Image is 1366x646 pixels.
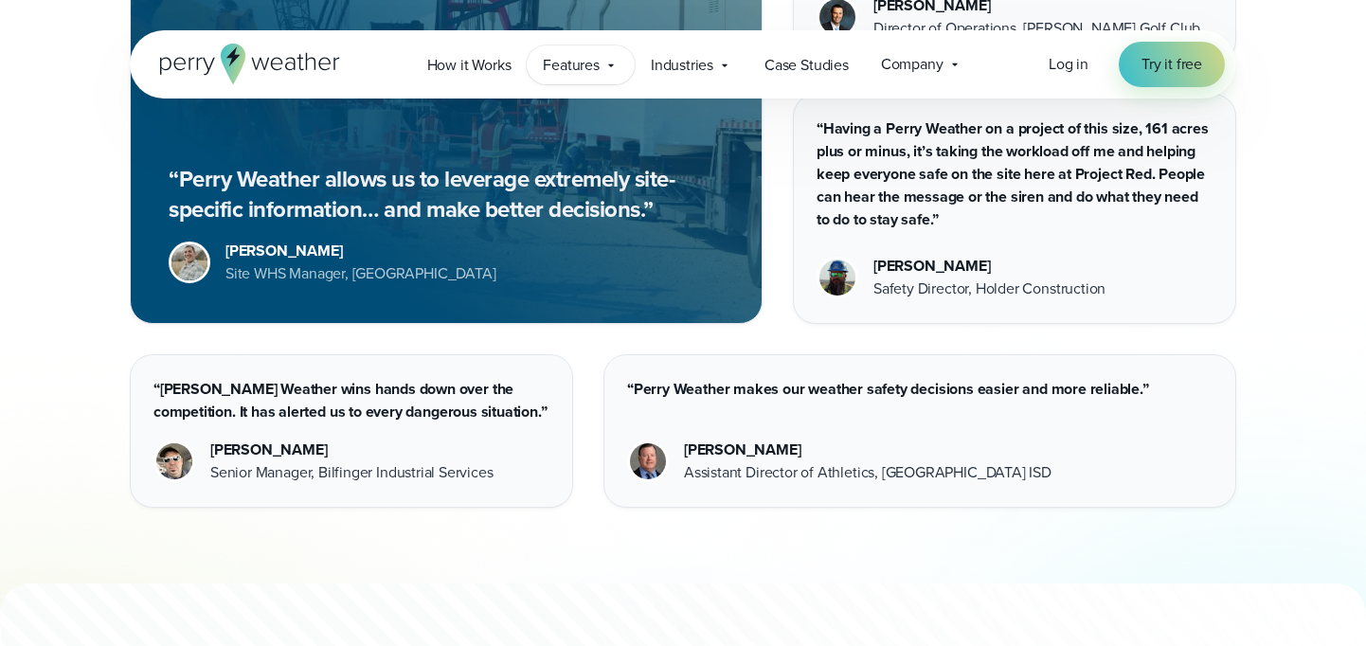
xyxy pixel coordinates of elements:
span: Log in [1049,53,1088,75]
div: Safety Director, Holder Construction [873,278,1105,300]
div: Assistant Director of Athletics, [GEOGRAPHIC_DATA] ISD [684,461,1051,484]
div: Senior Manager, Bilfinger Industrial Services [210,461,494,484]
span: Industries [651,54,713,77]
div: Director of Operations, [PERSON_NAME] Golf Club [873,17,1200,40]
img: Brad Stewart, Site WHS Manager at Amazon Air Lakeland. [171,244,207,280]
div: [PERSON_NAME] [684,439,1051,461]
div: [PERSON_NAME] [225,240,495,262]
p: “[PERSON_NAME] Weather wins hands down over the competition. It has alerted us to every dangerous... [153,378,549,423]
span: How it Works [427,54,512,77]
a: How it Works [411,45,528,84]
p: “Having a Perry Weather on a project of this size, 161 acres plus or minus, it’s taking the workl... [817,117,1213,231]
p: “Perry Weather makes our weather safety decisions easier and more reliable.” [627,378,1213,401]
a: Log in [1049,53,1088,76]
div: Site WHS Manager, [GEOGRAPHIC_DATA] [225,262,495,285]
span: Features [543,54,600,77]
a: Case Studies [748,45,865,84]
a: Try it free [1119,42,1225,87]
img: Merco Chantres Headshot [819,260,855,296]
div: [PERSON_NAME] [873,255,1105,278]
span: Try it free [1141,53,1202,76]
span: Case Studies [764,54,849,77]
p: “Perry Weather allows us to leverage extremely site-specific information… and make better decisio... [169,164,724,224]
img: Corey Eaton Dallas ISD [630,443,666,479]
span: Company [881,53,944,76]
img: Jason Chelette Headshot Photo [156,443,192,479]
div: [PERSON_NAME] [210,439,494,461]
